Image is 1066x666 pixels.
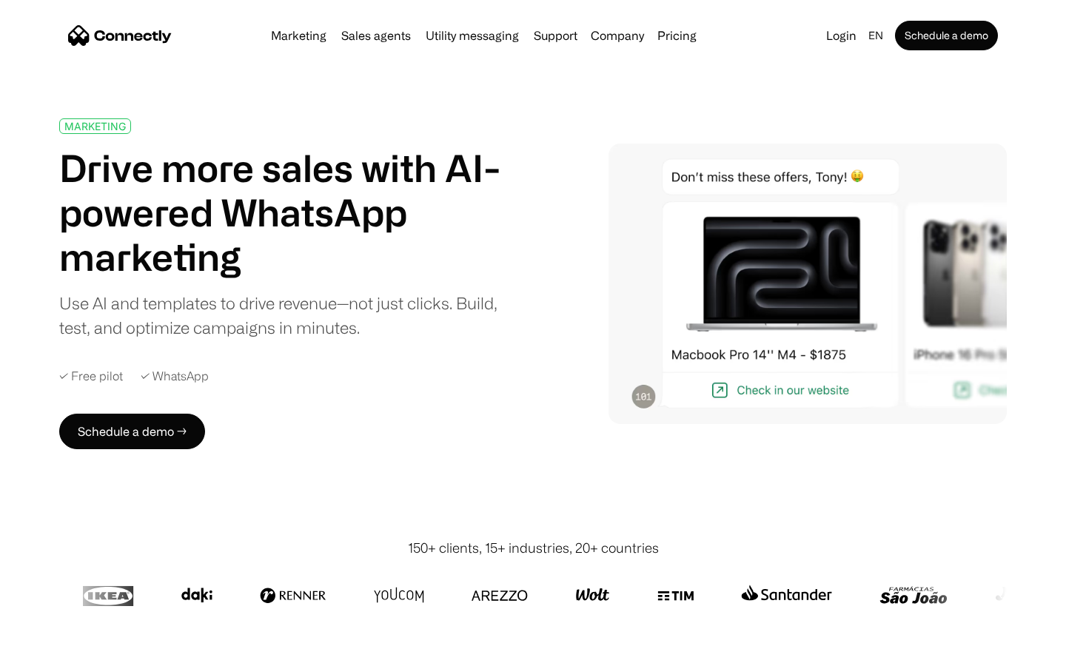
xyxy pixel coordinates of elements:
[591,25,644,46] div: Company
[141,369,209,383] div: ✓ WhatsApp
[64,121,126,132] div: MARKETING
[59,146,517,279] h1: Drive more sales with AI-powered WhatsApp marketing
[335,30,417,41] a: Sales agents
[820,25,862,46] a: Login
[528,30,583,41] a: Support
[651,30,703,41] a: Pricing
[868,25,883,46] div: en
[59,369,123,383] div: ✓ Free pilot
[420,30,525,41] a: Utility messaging
[59,291,517,340] div: Use AI and templates to drive revenue—not just clicks. Build, test, and optimize campaigns in min...
[895,21,998,50] a: Schedule a demo
[59,414,205,449] a: Schedule a demo →
[265,30,332,41] a: Marketing
[15,639,89,661] aside: Language selected: English
[30,640,89,661] ul: Language list
[408,538,659,558] div: 150+ clients, 15+ industries, 20+ countries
